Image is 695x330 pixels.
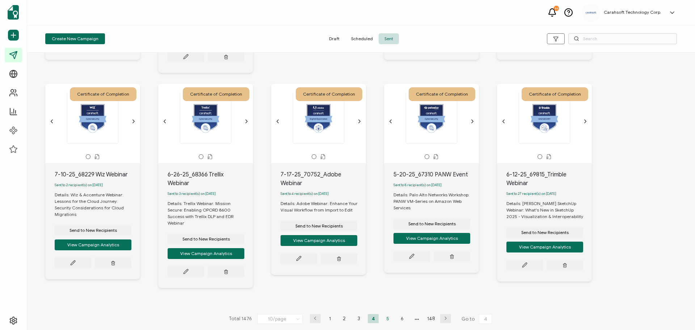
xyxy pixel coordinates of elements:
[659,295,695,330] iframe: Chat Widget
[275,118,281,124] ion-icon: chevron back outline
[368,314,379,323] li: 4
[281,192,329,196] span: Sent to 4 recipient(s) on [DATE]
[554,6,559,11] div: 31
[506,200,592,220] div: Details: [PERSON_NAME] SketchUp Webinar: What's New in SketchUp 2025 - Visualization & Interopera...
[162,118,168,124] ion-icon: chevron back outline
[168,200,253,226] div: Details: Trellix Webinar: Mission Secure: Enabling OPORD 8600 Success with Trellix DLP and EDR We...
[462,314,493,324] span: Go to
[168,248,244,259] button: View Campaign Analytics
[281,200,366,213] div: Details: Adobe Webinar: Enhance Your Visual Workflow from Import to Edit
[393,170,479,179] div: 5-20-25_67310 PANW Event
[397,314,408,323] li: 6
[323,33,345,44] span: Draft
[501,118,506,124] ion-icon: chevron back outline
[506,170,592,188] div: 6-12-25_69815_Trimble Webinar
[182,237,230,241] span: Send to New Recipients
[388,118,393,124] ion-icon: chevron back outline
[324,314,335,323] li: 1
[45,33,105,44] button: Create New Campaign
[604,10,661,15] h5: Carahsoft Technology Corp.
[69,228,117,233] span: Send to New Recipients
[582,118,588,124] ion-icon: chevron forward outline
[506,192,556,196] span: Sent to 27 recipient(s) on [DATE]
[55,239,131,250] button: View Campaign Analytics
[469,118,475,124] ion-icon: chevron forward outline
[244,118,249,124] ion-icon: chevron forward outline
[353,314,364,323] li: 3
[281,170,366,188] div: 7-17-25_70752_Adobe Webinar
[183,87,249,101] div: Certificate of Completion
[409,87,475,101] div: Certificate of Completion
[295,224,343,228] span: Send to New Recipients
[70,87,136,101] div: Certificate of Completion
[168,234,244,245] button: Send to New Recipients
[586,12,597,14] img: a9ee5910-6a38-4b3f-8289-cffb42fa798b.svg
[408,222,456,226] span: Send to New Recipients
[257,314,303,324] input: Select
[506,242,583,252] button: View Campaign Analytics
[393,218,470,229] button: Send to New Recipients
[568,33,677,44] input: Search
[55,225,131,236] button: Send to New Recipients
[521,230,569,235] span: Send to New Recipients
[281,235,357,246] button: View Campaign Analytics
[281,221,357,231] button: Send to New Recipients
[52,37,98,41] span: Create New Campaign
[168,170,253,188] div: 6-26-25_68366 Trellix Webinar
[49,118,55,124] ion-icon: chevron back outline
[506,227,583,238] button: Send to New Recipients
[393,192,479,211] div: Details: Palo Alto Networks Workshop: PANW VM-Series on Amazon Web Services
[131,118,136,124] ion-icon: chevron forward outline
[229,314,252,324] span: Total 1476
[8,5,19,20] img: sertifier-logomark-colored.svg
[382,314,393,323] li: 5
[393,233,470,244] button: View Campaign Analytics
[339,314,350,323] li: 2
[296,87,362,101] div: Certificate of Completion
[345,33,379,44] span: Scheduled
[426,314,437,323] li: 148
[55,183,103,187] span: Sent to 2 recipient(s) on [DATE]
[379,33,399,44] span: Sent
[357,118,362,124] ion-icon: chevron forward outline
[522,87,588,101] div: Certificate of Completion
[168,192,216,196] span: Sent to 3 recipient(s) on [DATE]
[55,192,140,218] div: Details: Wiz & Accenture Webinar: Lessons for the Cloud Journey: Security Considerations for Clou...
[55,170,140,179] div: 7-10-25_68229 Wiz Webinar
[393,183,442,187] span: Sent to 8 recipient(s) on [DATE]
